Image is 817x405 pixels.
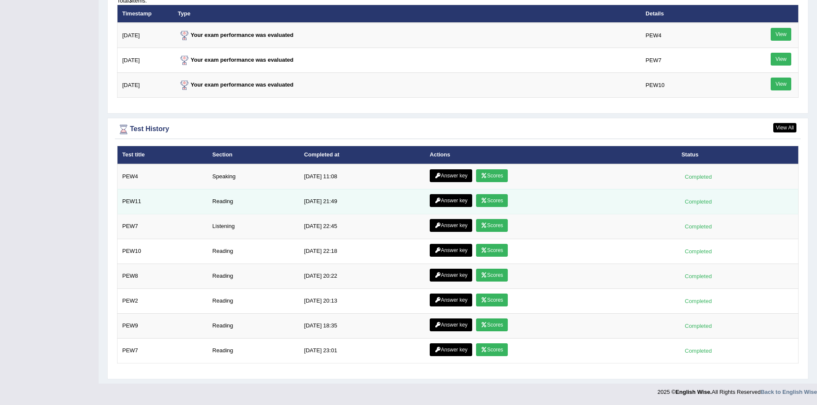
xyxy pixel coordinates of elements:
td: PEW7 [118,214,208,239]
th: Actions [425,146,677,164]
td: PEW2 [118,288,208,313]
a: Answer key [430,343,472,356]
a: Scores [476,294,508,306]
a: Answer key [430,194,472,207]
a: Answer key [430,318,472,331]
th: Completed at [299,146,425,164]
div: Test History [117,123,799,136]
div: Completed [681,272,715,281]
td: PEW4 [641,23,747,48]
a: Answer key [430,244,472,257]
td: [DATE] [118,23,173,48]
td: [DATE] 20:13 [299,288,425,313]
a: Scores [476,318,508,331]
td: [DATE] 21:49 [299,189,425,214]
a: Scores [476,169,508,182]
td: [DATE] 18:35 [299,313,425,338]
div: Completed [681,172,715,181]
th: Type [173,5,641,23]
div: Completed [681,222,715,231]
td: Reading [208,239,299,264]
a: Answer key [430,269,472,282]
td: [DATE] [118,73,173,98]
td: PEW7 [641,48,747,73]
a: View [771,53,791,66]
a: View All [773,123,796,132]
td: [DATE] 11:08 [299,164,425,189]
a: View [771,78,791,90]
td: [DATE] [118,48,173,73]
strong: Your exam performance was evaluated [178,57,294,63]
a: View [771,28,791,41]
td: Reading [208,338,299,363]
a: Answer key [430,219,472,232]
td: PEW9 [118,313,208,338]
a: Back to English Wise [761,389,817,395]
th: Test title [118,146,208,164]
a: Scores [476,219,508,232]
td: PEW10 [641,73,747,98]
td: Reading [208,264,299,288]
a: Answer key [430,294,472,306]
td: PEW11 [118,189,208,214]
a: Answer key [430,169,472,182]
td: Reading [208,288,299,313]
div: Completed [681,197,715,206]
th: Status [677,146,799,164]
td: Speaking [208,164,299,189]
div: 2025 © All Rights Reserved [657,384,817,396]
td: [DATE] 20:22 [299,264,425,288]
td: Reading [208,313,299,338]
div: Completed [681,321,715,330]
td: PEW4 [118,164,208,189]
th: Details [641,5,747,23]
div: Completed [681,297,715,306]
td: PEW8 [118,264,208,288]
td: [DATE] 22:45 [299,214,425,239]
th: Section [208,146,299,164]
div: Completed [681,346,715,355]
td: [DATE] 23:01 [299,338,425,363]
a: Scores [476,244,508,257]
strong: Your exam performance was evaluated [178,32,294,38]
a: Scores [476,343,508,356]
td: PEW10 [118,239,208,264]
div: Completed [681,247,715,256]
td: Listening [208,214,299,239]
a: Scores [476,269,508,282]
strong: Your exam performance was evaluated [178,81,294,88]
strong: English Wise. [675,389,711,395]
td: [DATE] 22:18 [299,239,425,264]
th: Timestamp [118,5,173,23]
td: Reading [208,189,299,214]
a: Scores [476,194,508,207]
td: PEW7 [118,338,208,363]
